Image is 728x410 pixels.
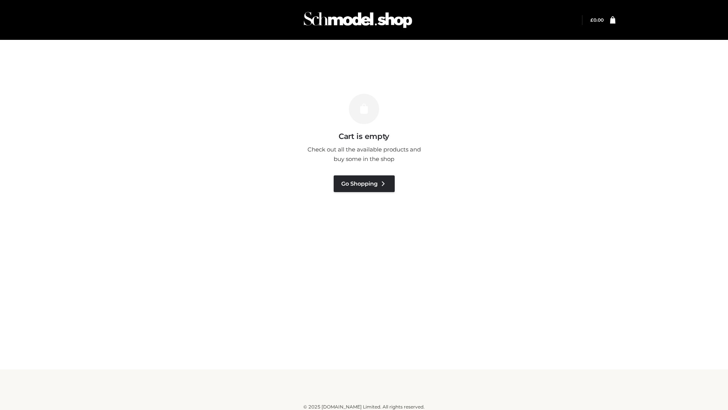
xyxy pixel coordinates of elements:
[334,175,395,192] a: Go Shopping
[590,17,604,23] a: £0.00
[130,132,598,141] h3: Cart is empty
[590,17,604,23] bdi: 0.00
[301,5,415,35] img: Schmodel Admin 964
[303,145,425,164] p: Check out all the available products and buy some in the shop
[590,17,593,23] span: £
